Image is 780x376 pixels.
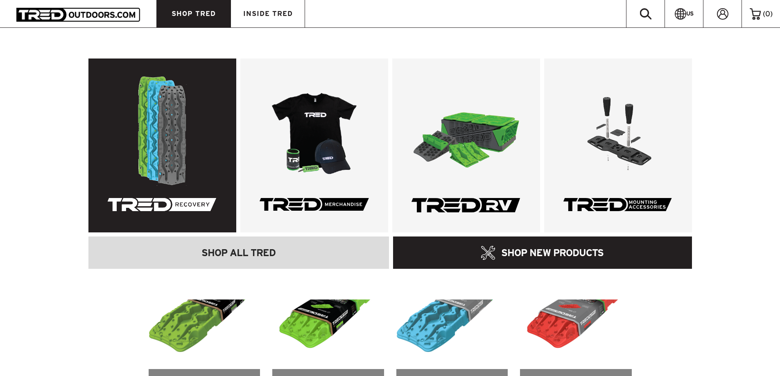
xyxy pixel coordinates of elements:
[393,236,692,269] a: SHOP NEW PRODUCTS
[763,10,773,18] span: ( )
[765,10,770,18] span: 0
[750,8,761,20] img: cart-icon
[16,8,140,21] img: TRED Outdoors America
[243,10,293,17] span: INSIDE TRED
[88,236,389,269] a: SHOP ALL TRED
[172,10,216,17] span: SHOP TRED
